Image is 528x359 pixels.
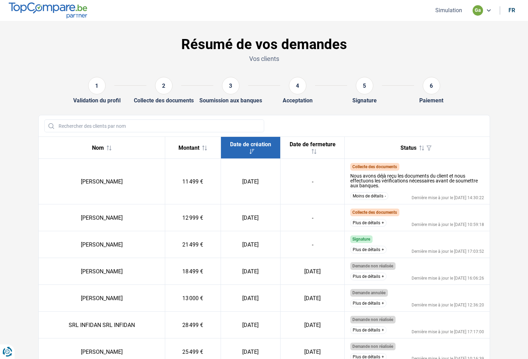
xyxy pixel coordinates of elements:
[350,326,387,334] button: Plus de détails
[281,285,345,312] td: [DATE]
[221,204,281,231] td: [DATE]
[352,164,397,169] span: Collecte des documents
[39,285,165,312] td: [PERSON_NAME]
[423,77,440,94] div: 6
[165,204,221,231] td: 12 999 €
[350,246,387,253] button: Plus de détails
[352,344,393,349] span: Demande non réalisée
[412,223,484,227] div: Dernière mise à jour le [DATE] 10:59:18
[165,159,221,204] td: 11 499 €
[281,231,345,258] td: -
[350,219,387,227] button: Plus de détails
[289,77,306,94] div: 4
[39,258,165,285] td: [PERSON_NAME]
[350,299,387,307] button: Plus de détails
[412,303,484,307] div: Dernière mise à jour le [DATE] 12:36:20
[412,196,484,200] div: Dernière mise à jour le [DATE] 14:30:22
[412,249,484,253] div: Dernière mise à jour le [DATE] 17:03:52
[281,312,345,338] td: [DATE]
[350,173,484,188] div: Nous avons déjà reçu les documents du client et nous effectuons les vérifications nécessaires ava...
[350,192,388,200] button: Moins de détails
[283,97,313,104] div: Acceptation
[352,237,370,242] span: Signature
[134,97,194,104] div: Collecte des documents
[222,77,239,94] div: 3
[281,159,345,204] td: -
[352,264,393,268] span: Demande non réalisée
[39,312,165,338] td: SRL INFIDAN SRL INFIDAN
[352,290,385,295] span: Demande annulée
[38,36,490,53] h1: Résumé de vos demandes
[92,145,104,151] span: Nom
[178,145,199,151] span: Montant
[412,330,484,334] div: Dernière mise à jour le [DATE] 17:17:00
[508,7,515,14] div: fr
[473,5,483,16] div: ga
[165,231,221,258] td: 21 499 €
[221,285,281,312] td: [DATE]
[38,54,490,63] p: Vos clients
[44,119,264,132] input: Rechercher des clients par nom
[356,77,373,94] div: 5
[221,258,281,285] td: [DATE]
[165,285,221,312] td: 13 000 €
[433,7,464,14] button: Simulation
[155,77,173,94] div: 2
[165,312,221,338] td: 28 499 €
[290,141,336,148] span: Date de fermeture
[9,2,87,18] img: TopCompare.be
[88,77,106,94] div: 1
[281,204,345,231] td: -
[221,159,281,204] td: [DATE]
[39,231,165,258] td: [PERSON_NAME]
[230,141,271,148] span: Date de création
[400,145,416,151] span: Status
[221,231,281,258] td: [DATE]
[352,97,377,104] div: Signature
[419,97,443,104] div: Paiement
[352,210,397,215] span: Collecte des documents
[73,97,121,104] div: Validation du profil
[199,97,262,104] div: Soumission aux banques
[39,159,165,204] td: [PERSON_NAME]
[221,312,281,338] td: [DATE]
[165,258,221,285] td: 18 499 €
[412,276,484,280] div: Dernière mise à jour le [DATE] 16:06:26
[281,258,345,285] td: [DATE]
[352,317,393,322] span: Demande non réalisée
[39,204,165,231] td: [PERSON_NAME]
[350,273,387,280] button: Plus de détails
